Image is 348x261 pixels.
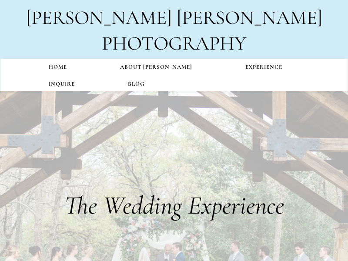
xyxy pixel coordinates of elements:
[22,59,94,76] a: Home
[64,190,284,221] em: The Wedding Experience
[177,6,322,30] span: [PERSON_NAME]
[94,59,219,76] a: ABOUT ARLENE
[102,31,246,55] span: PHOTOGRAPHY
[22,76,101,93] a: INQUIRE
[26,6,172,30] span: [PERSON_NAME]
[101,76,171,93] a: BLOG
[219,59,309,76] a: EXPERIENCE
